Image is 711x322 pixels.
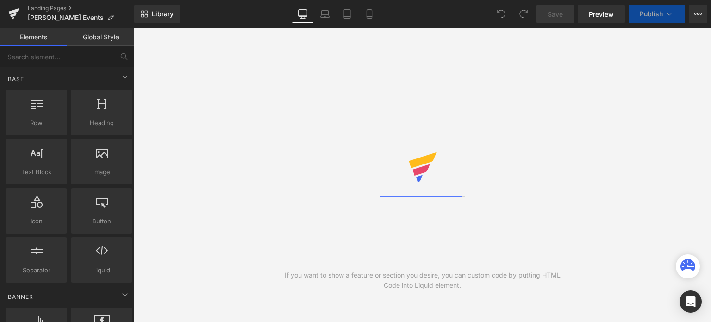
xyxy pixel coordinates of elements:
button: Undo [492,5,511,23]
span: Banner [7,292,34,301]
a: Preview [578,5,625,23]
div: If you want to show a feature or section you desire, you can custom code by putting HTML Code int... [278,270,567,290]
span: Liquid [74,265,130,275]
button: More [689,5,707,23]
button: Redo [514,5,533,23]
button: Publish [629,5,685,23]
span: Publish [640,10,663,18]
span: Image [74,167,130,177]
span: Heading [74,118,130,128]
a: Landing Pages [28,5,134,12]
span: Separator [8,265,64,275]
span: Text Block [8,167,64,177]
span: Button [74,216,130,226]
span: Preview [589,9,614,19]
span: Base [7,75,25,83]
a: Tablet [336,5,358,23]
span: Row [8,118,64,128]
a: Mobile [358,5,380,23]
span: Icon [8,216,64,226]
div: Open Intercom Messenger [680,290,702,313]
span: [PERSON_NAME] Events [28,14,104,21]
a: New Library [134,5,180,23]
span: Library [152,10,174,18]
span: Save [548,9,563,19]
a: Global Style [67,28,134,46]
a: Desktop [292,5,314,23]
a: Laptop [314,5,336,23]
